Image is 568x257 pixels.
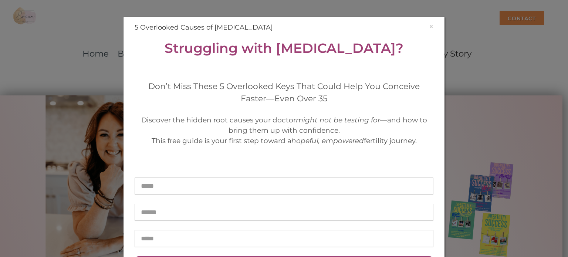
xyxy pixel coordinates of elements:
[291,136,364,145] em: hopeful, empowered
[135,23,433,33] h4: 5 Overlooked Causes of [MEDICAL_DATA]
[429,23,433,30] button: ×
[296,116,380,124] em: might not be testing for
[135,115,433,136] div: Discover the hidden root causes your doctor —and how to bring them up with confidence.
[135,136,433,146] div: This free guide is your first step toward a fertility journey.
[148,81,420,104] span: Don’t Miss These 5 Overlooked Keys That Could Help You Conceive Faster—Even Over 35
[165,40,403,56] strong: Struggling with [MEDICAL_DATA]?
